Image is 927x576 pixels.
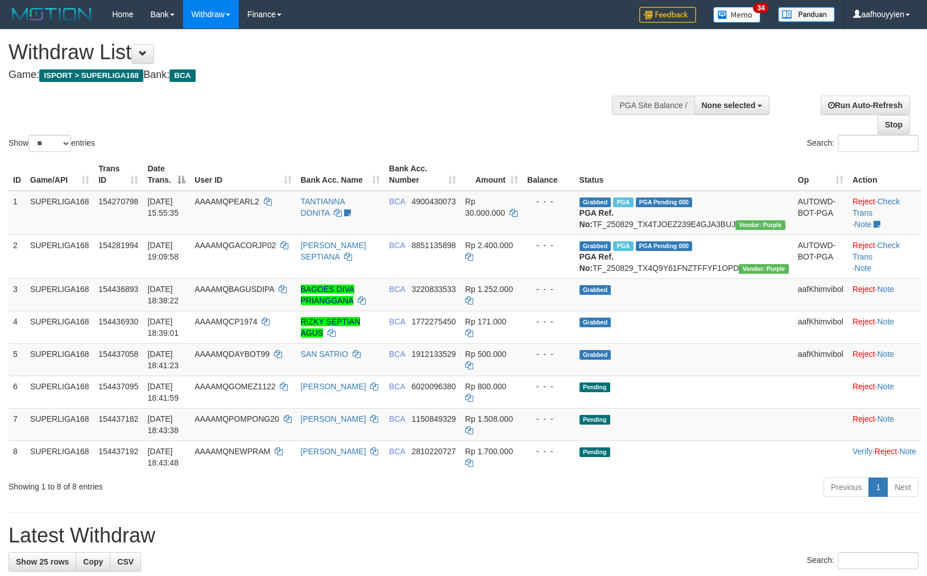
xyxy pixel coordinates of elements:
span: 154437182 [98,414,138,423]
a: Note [878,349,895,359]
button: None selected [694,96,770,115]
span: Rp 1.252.000 [465,285,513,294]
span: Copy 1772275450 to clipboard [412,317,456,326]
div: - - - [527,446,570,457]
span: Copy 2810220727 to clipboard [412,447,456,456]
span: AAAAMQBAGUSDIPA [194,285,274,294]
span: Copy 4900430073 to clipboard [412,197,456,206]
span: Rp 1.700.000 [465,447,513,456]
span: BCA [389,317,405,326]
th: Bank Acc. Number: activate to sort column ascending [384,158,461,191]
span: Rp 1.508.000 [465,414,513,423]
a: [PERSON_NAME] [301,382,366,391]
td: 6 [9,376,26,408]
span: Grabbed [580,241,611,251]
th: Op: activate to sort column ascending [793,158,848,191]
a: Note [899,447,916,456]
span: 34 [753,3,768,13]
label: Search: [807,552,918,569]
td: 2 [9,234,26,278]
td: · · [848,191,921,235]
div: PGA Site Balance / [612,96,694,115]
span: None selected [702,101,756,110]
span: PGA Pending [636,241,693,251]
a: Next [887,478,918,497]
span: BCA [389,285,405,294]
span: Grabbed [580,198,611,207]
span: AAAAMQPEARL2 [194,197,259,206]
span: Grabbed [580,350,611,360]
div: Showing 1 to 8 of 8 entries [9,476,378,492]
input: Search: [838,552,918,569]
a: BAGOES DIVA PRIANGGANA [301,285,355,305]
td: 3 [9,278,26,311]
td: TF_250829_TX4TJOEZ239E4GJA3BUJ [575,191,793,235]
td: SUPERLIGA168 [26,408,94,441]
span: 154270798 [98,197,138,206]
td: SUPERLIGA168 [26,191,94,235]
img: Button%20Memo.svg [713,7,761,23]
span: 154281994 [98,241,138,250]
span: Copy 1150849329 to clipboard [412,414,456,423]
a: Previous [823,478,869,497]
div: - - - [527,283,570,295]
img: panduan.png [778,7,835,22]
span: Copy 8851135898 to clipboard [412,241,456,250]
span: [DATE] 18:41:23 [147,349,179,370]
td: · · [848,441,921,473]
td: SUPERLIGA168 [26,311,94,343]
a: Check Trans [852,197,900,217]
div: - - - [527,316,570,327]
h4: Game: Bank: [9,69,607,81]
span: BCA [389,241,405,250]
td: aafKhimvibol [793,311,848,343]
th: Game/API: activate to sort column ascending [26,158,94,191]
a: Run Auto-Refresh [821,96,910,115]
span: Rp 800.000 [465,382,506,391]
span: Copy 3220833533 to clipboard [412,285,456,294]
td: 1 [9,191,26,235]
span: ISPORT > SUPERLIGA168 [39,69,143,82]
span: BCA [389,197,405,206]
span: 154436930 [98,317,138,326]
a: TANTIANNA DONITA [301,197,345,217]
span: 154437058 [98,349,138,359]
label: Show entries [9,135,95,152]
a: Stop [878,115,910,134]
a: Note [855,264,872,273]
th: Amount: activate to sort column ascending [461,158,523,191]
td: SUPERLIGA168 [26,278,94,311]
div: - - - [527,348,570,360]
td: 7 [9,408,26,441]
td: · [848,343,921,376]
a: 1 [868,478,888,497]
span: BCA [389,382,405,391]
td: SUPERLIGA168 [26,343,94,376]
span: [DATE] 18:43:38 [147,414,179,435]
th: Bank Acc. Name: activate to sort column ascending [296,158,385,191]
a: Note [878,414,895,423]
td: aafKhimvibol [793,278,848,311]
span: AAAAMQPOMPONG20 [194,414,279,423]
a: [PERSON_NAME] [301,414,366,423]
span: Rp 500.000 [465,349,506,359]
td: SUPERLIGA168 [26,376,94,408]
span: Rp 30.000.000 [465,197,505,217]
a: RIZKY SEPTIAN AGUS [301,317,361,338]
span: Grabbed [580,318,611,327]
td: 8 [9,441,26,473]
span: [DATE] 18:38:22 [147,285,179,305]
a: CSV [110,552,141,571]
h1: Latest Withdraw [9,524,918,547]
a: Copy [76,552,110,571]
b: PGA Ref. No: [580,252,614,273]
td: SUPERLIGA168 [26,234,94,278]
a: Show 25 rows [9,552,76,571]
span: PGA Pending [636,198,693,207]
a: [PERSON_NAME] SEPTIANA [301,241,366,261]
span: [DATE] 18:39:01 [147,317,179,338]
img: MOTION_logo.png [9,6,95,23]
span: Rp 171.000 [465,317,506,326]
td: · [848,408,921,441]
span: 154436893 [98,285,138,294]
